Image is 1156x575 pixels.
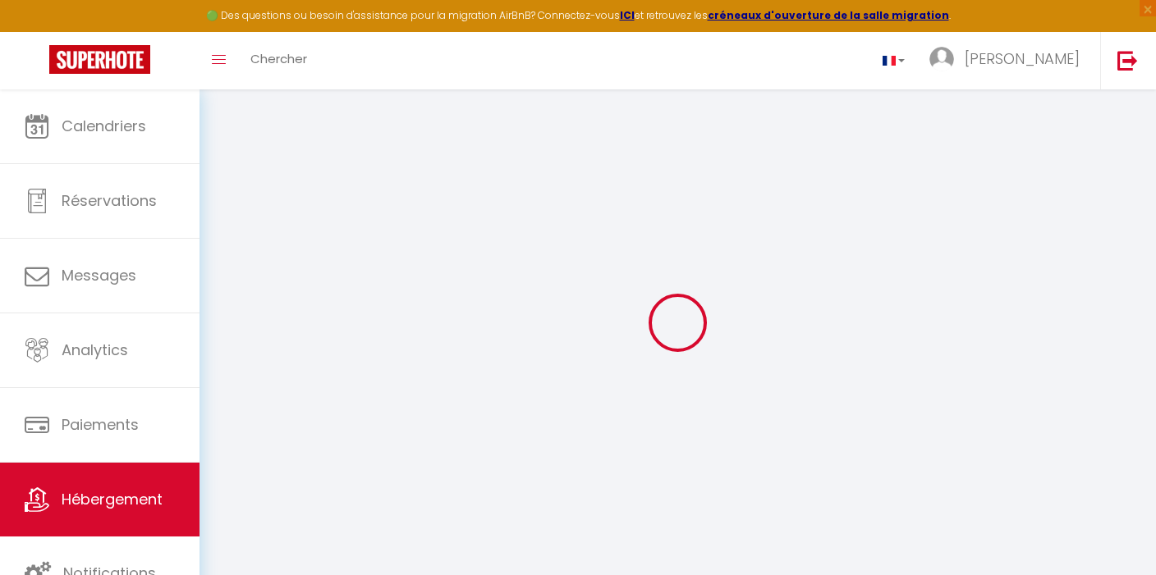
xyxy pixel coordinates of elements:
img: ... [929,47,954,71]
a: ... [PERSON_NAME] [917,32,1100,89]
a: créneaux d'ouverture de la salle migration [708,8,949,22]
span: Messages [62,265,136,285]
span: Réservations [62,190,157,211]
button: Ouvrir le widget de chat LiveChat [13,7,62,56]
a: Chercher [238,32,319,89]
span: Hébergement [62,489,163,509]
span: Paiements [62,414,139,435]
span: Chercher [250,50,307,67]
a: ICI [620,8,635,22]
img: logout [1117,50,1138,71]
span: [PERSON_NAME] [965,48,1080,69]
img: Super Booking [49,45,150,74]
span: Calendriers [62,116,146,136]
span: Analytics [62,340,128,360]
